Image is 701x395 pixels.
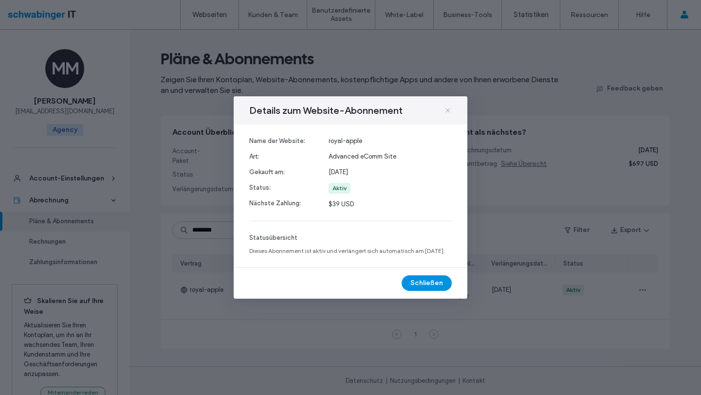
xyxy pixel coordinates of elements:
span: Advanced eComm Site [329,152,452,162]
div: Aktiv [332,184,347,193]
span: Dieses Abonnement ist aktiv und verlängert sich automatisch am [DATE]. [249,247,452,255]
span: $39 USD [329,199,452,209]
span: Status: [249,183,305,193]
span: Hilfe [22,7,43,16]
span: Gekauft am: [249,167,305,177]
span: Nächste Zahlung: [249,198,305,208]
span: Art: [249,152,305,162]
span: royal-apple [329,136,452,146]
span: [DATE] [329,167,452,177]
span: Details zum Website-Abonnement [249,104,403,117]
span: Name der Website: [249,136,305,146]
button: Schließen [402,275,452,291]
span: Statusübersicht [249,233,452,243]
